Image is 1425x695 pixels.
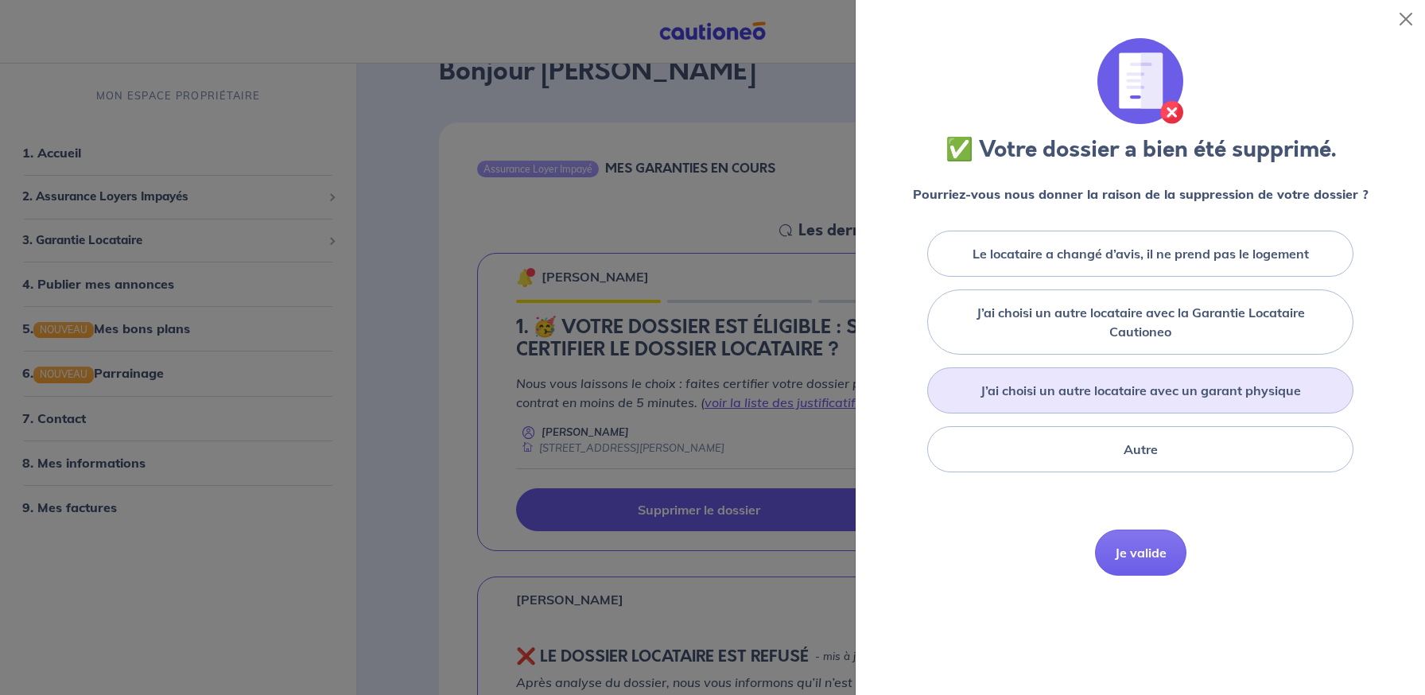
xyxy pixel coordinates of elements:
h3: ✅ Votre dossier a bien été supprimé. [945,137,1336,164]
label: J’ai choisi un autre locataire avec la Garantie Locataire Cautioneo [947,303,1334,341]
label: Le locataire a changé d’avis, il ne prend pas le logement [973,244,1309,263]
button: Je valide [1095,530,1186,576]
label: Autre [1124,440,1158,459]
img: illu_annulation_contrat.svg [1097,38,1183,124]
button: Close [1393,6,1419,32]
label: J’ai choisi un autre locataire avec un garant physique [980,381,1301,400]
strong: Pourriez-vous nous donner la raison de la suppression de votre dossier ? [913,186,1369,202]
